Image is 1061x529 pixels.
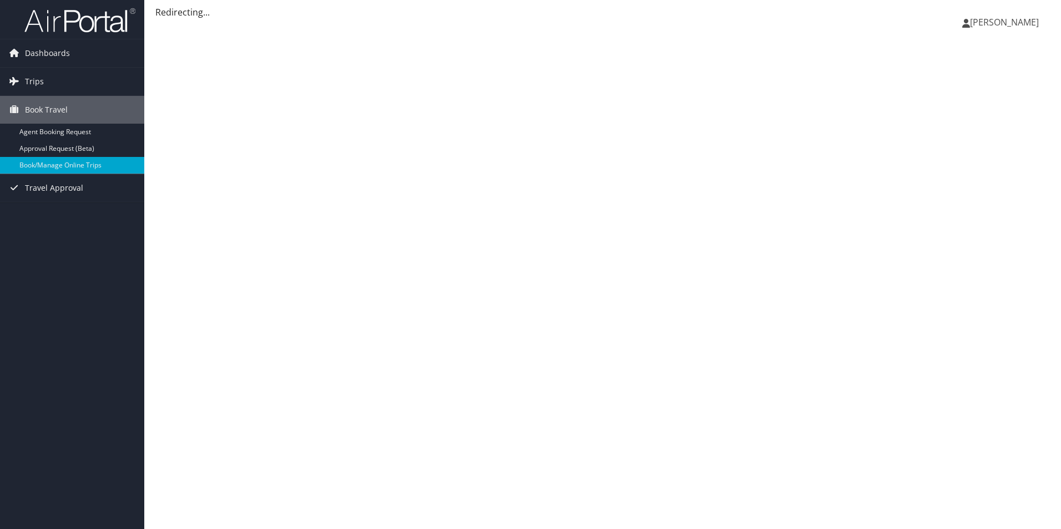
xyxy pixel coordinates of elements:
[155,6,1050,19] div: Redirecting...
[25,174,83,202] span: Travel Approval
[25,96,68,124] span: Book Travel
[970,16,1039,28] span: [PERSON_NAME]
[25,68,44,95] span: Trips
[25,39,70,67] span: Dashboards
[962,6,1050,39] a: [PERSON_NAME]
[24,7,135,33] img: airportal-logo.png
